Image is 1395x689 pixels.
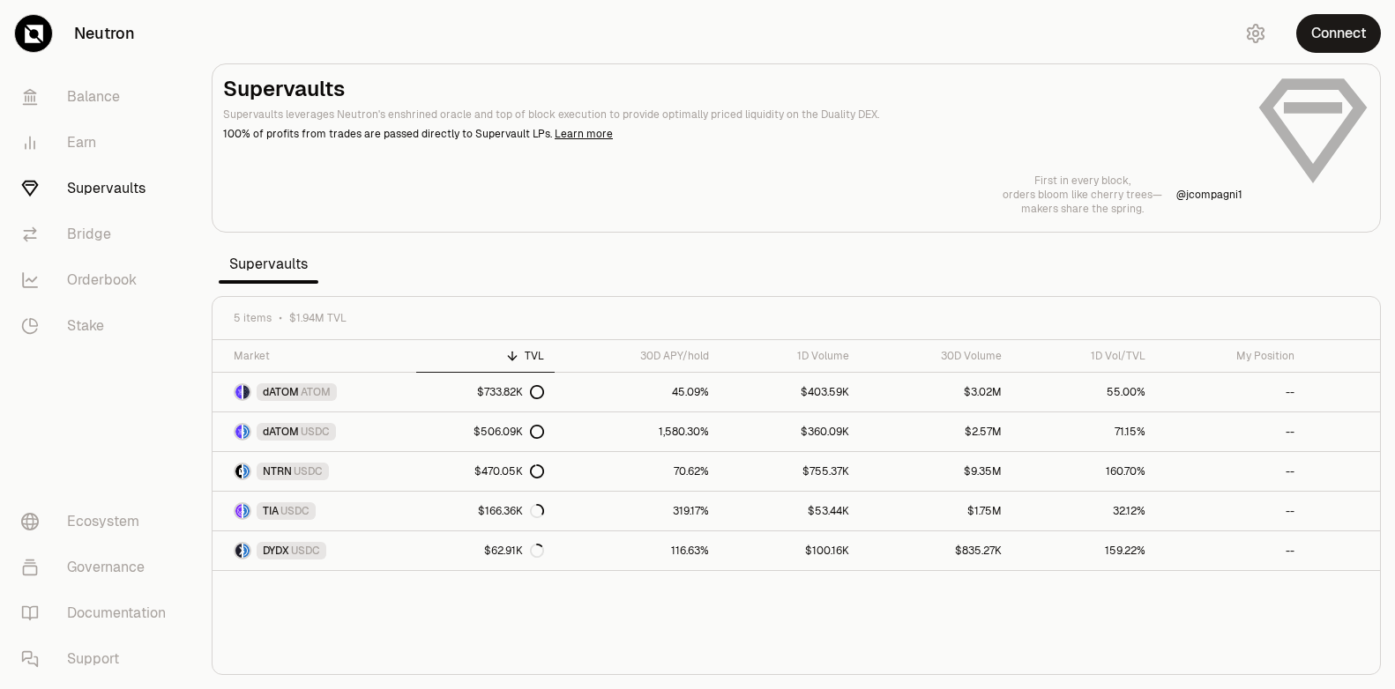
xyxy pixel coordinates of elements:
[860,492,1013,530] a: $1.75M
[235,385,242,399] img: dATOM Logo
[223,75,1242,103] h2: Supervaults
[234,349,406,363] div: Market
[213,373,416,411] a: dATOM LogoATOM LogodATOMATOM
[223,126,1242,142] p: 100% of profits from trades are passed directly to Supervault LPs.
[213,492,416,530] a: TIA LogoUSDC LogoTIAUSDC
[1012,492,1156,530] a: 32.12%
[280,504,310,518] span: USDC
[555,127,613,141] a: Learn more
[720,373,860,411] a: $403.59K
[7,590,190,636] a: Documentation
[243,425,250,439] img: USDC Logo
[1156,452,1305,491] a: --
[213,452,416,491] a: NTRN LogoUSDC LogoNTRNUSDC
[243,544,250,558] img: USDC Logo
[416,373,555,411] a: $733.82K
[565,349,709,363] div: 30D APY/hold
[243,385,250,399] img: ATOM Logo
[7,499,190,545] a: Ecosystem
[7,636,190,682] a: Support
[301,385,331,399] span: ATOM
[555,452,720,491] a: 70.62%
[1296,14,1381,53] button: Connect
[860,452,1013,491] a: $9.35M
[1012,412,1156,451] a: 71.15%
[294,464,323,478] span: USDC
[1003,202,1162,216] p: makers share the spring.
[1156,492,1305,530] a: --
[720,412,860,451] a: $360.09K
[243,504,250,518] img: USDC Logo
[720,531,860,570] a: $100.16K
[7,303,190,349] a: Stake
[416,412,555,451] a: $506.09K
[416,492,555,530] a: $166.36K
[730,349,849,363] div: 1D Volume
[1176,188,1242,202] p: @ jcompagni1
[1012,531,1156,570] a: 159.22%
[1156,412,1305,451] a: --
[474,464,544,478] div: $470.05K
[301,425,330,439] span: USDC
[235,464,242,478] img: NTRN Logo
[213,412,416,451] a: dATOM LogoUSDC LogodATOMUSDC
[1176,188,1242,202] a: @jcompagni1
[720,492,860,530] a: $53.44K
[870,349,1003,363] div: 30D Volume
[1156,531,1305,570] a: --
[1003,174,1162,188] p: First in every block,
[1003,188,1162,202] p: orders bloom like cherry trees—
[478,504,544,518] div: $166.36K
[416,452,555,491] a: $470.05K
[720,452,860,491] a: $755.37K
[289,311,347,325] span: $1.94M TVL
[263,425,299,439] span: dATOM
[474,425,544,439] div: $506.09K
[7,211,190,257] a: Bridge
[416,531,555,570] a: $62.91K
[1012,452,1156,491] a: 160.70%
[235,504,242,518] img: TIA Logo
[555,373,720,411] a: 45.09%
[223,107,1242,122] p: Supervaults leverages Neutron's enshrined oracle and top of block execution to provide optimally ...
[477,385,544,399] div: $733.82K
[860,373,1013,411] a: $3.02M
[555,531,720,570] a: 116.63%
[1003,174,1162,216] a: First in every block,orders bloom like cherry trees—makers share the spring.
[1156,373,1305,411] a: --
[219,247,318,282] span: Supervaults
[555,412,720,451] a: 1,580.30%
[7,545,190,590] a: Governance
[263,385,299,399] span: dATOM
[243,464,250,478] img: USDC Logo
[7,74,190,120] a: Balance
[860,412,1013,451] a: $2.57M
[291,544,320,558] span: USDC
[7,120,190,166] a: Earn
[1012,373,1156,411] a: 55.00%
[263,504,279,518] span: TIA
[1023,349,1145,363] div: 1D Vol/TVL
[860,531,1013,570] a: $835.27K
[7,257,190,303] a: Orderbook
[235,544,242,558] img: DYDX Logo
[555,492,720,530] a: 319.17%
[1167,349,1294,363] div: My Position
[263,464,292,478] span: NTRN
[263,544,289,558] span: DYDX
[213,531,416,570] a: DYDX LogoUSDC LogoDYDXUSDC
[484,544,544,558] div: $62.91K
[7,166,190,211] a: Supervaults
[235,425,242,439] img: dATOM Logo
[427,349,544,363] div: TVL
[234,311,272,325] span: 5 items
